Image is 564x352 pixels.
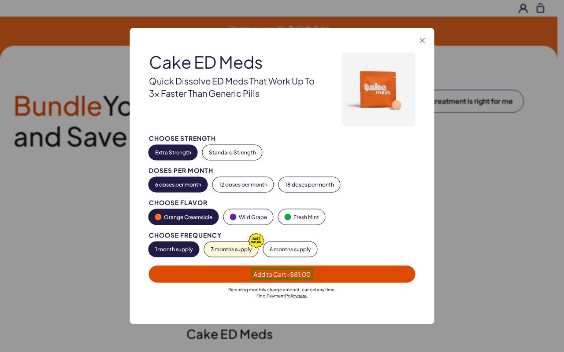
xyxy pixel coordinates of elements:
button: Standard Strength [203,145,262,160]
span: - $81.00 [287,270,311,278]
span: Add to Cart [253,270,311,278]
button: 12 doses per month [213,177,274,192]
button: Extra Strength [149,145,197,160]
div: Choose Flavor [149,199,416,206]
div: Choose Frequency [149,232,416,238]
div: Cake ED Meds [149,53,318,71]
div: Quick dissolve ED Meds that work up to 3x faster than generic pills [149,74,318,99]
button: 18 doses per month [279,177,340,192]
img: Cake ED Meds [342,53,416,126]
button: Fresh Mint [278,209,325,225]
span: Find Payment [256,293,285,298]
button: Add to Cart -$81.00 [149,266,416,283]
button: 3 months supply [204,242,258,257]
div: Recurring monthly charge amount , cancel any time. Policy . [149,286,416,299]
div: Choose Strength [149,135,416,142]
button: Wild Grape [224,209,273,225]
button: 6 doses per month [149,177,208,192]
button: 1 month supply [149,242,199,257]
button: 6 months supply [263,242,317,257]
div: Doses per Month [149,167,416,174]
a: here [297,293,307,298]
button: Orange Creamsicle [149,209,219,225]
